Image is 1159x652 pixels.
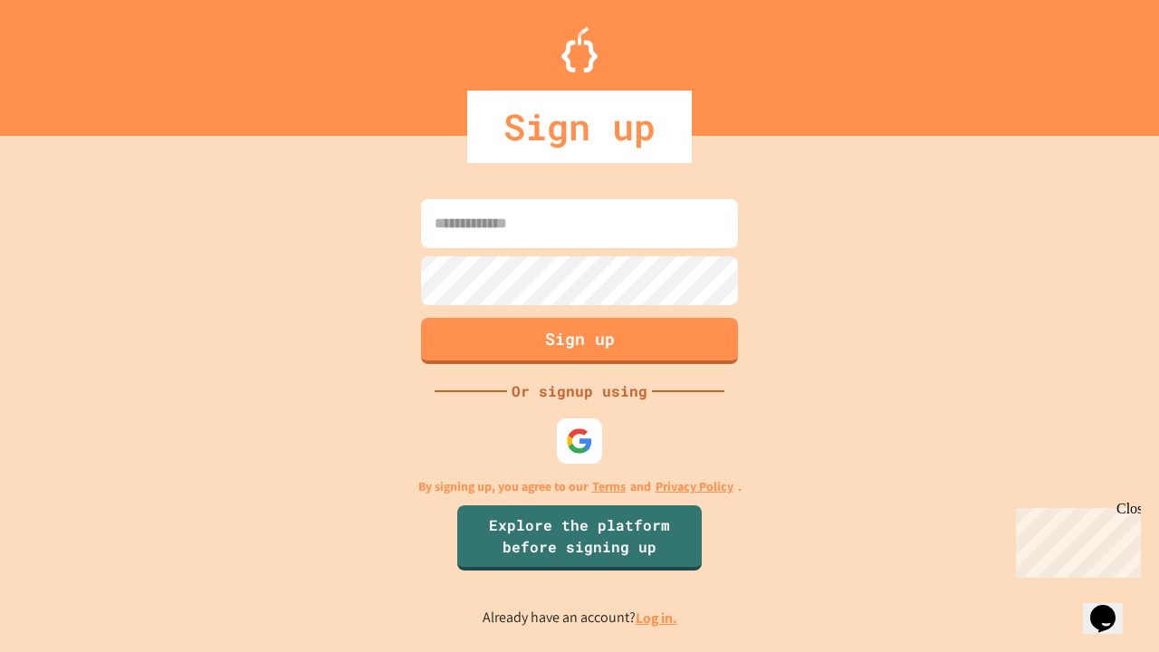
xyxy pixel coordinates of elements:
[421,318,738,364] button: Sign up
[1083,580,1141,634] iframe: chat widget
[566,427,593,455] img: google-icon.svg
[636,609,677,628] a: Log in.
[467,91,692,163] div: Sign up
[418,477,742,496] p: By signing up, you agree to our and .
[592,477,626,496] a: Terms
[507,380,652,402] div: Or signup using
[656,477,733,496] a: Privacy Policy
[561,27,598,72] img: Logo.svg
[7,7,125,115] div: Chat with us now!Close
[1009,501,1141,578] iframe: chat widget
[457,505,702,570] a: Explore the platform before signing up
[483,607,677,629] p: Already have an account?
